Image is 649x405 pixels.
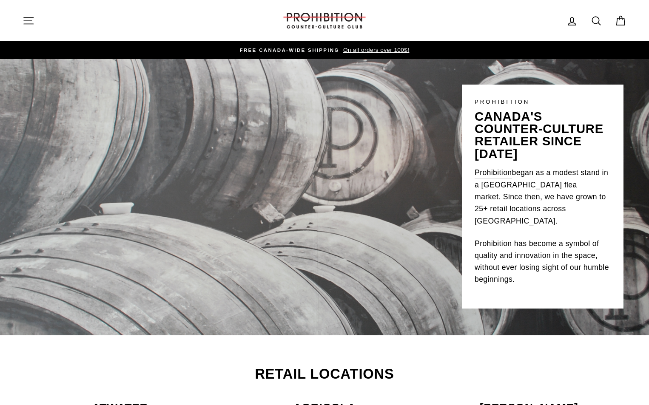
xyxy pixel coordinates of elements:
span: On all orders over 100$! [341,47,409,53]
p: began as a modest stand in a [GEOGRAPHIC_DATA] flea market. Since then, we have grown to 25+ reta... [475,167,611,227]
span: FREE CANADA-WIDE SHIPPING [240,48,339,53]
p: PROHIBITION [475,97,611,106]
a: Prohibition [475,167,512,179]
h2: Retail Locations [23,367,626,381]
p: canada's counter-culture retailer since [DATE] [475,110,611,160]
p: Prohibition has become a symbol of quality and innovation in the space, without ever losing sight... [475,238,611,286]
a: FREE CANADA-WIDE SHIPPING On all orders over 100$! [25,45,624,55]
img: PROHIBITION COUNTER-CULTURE CLUB [282,13,367,28]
